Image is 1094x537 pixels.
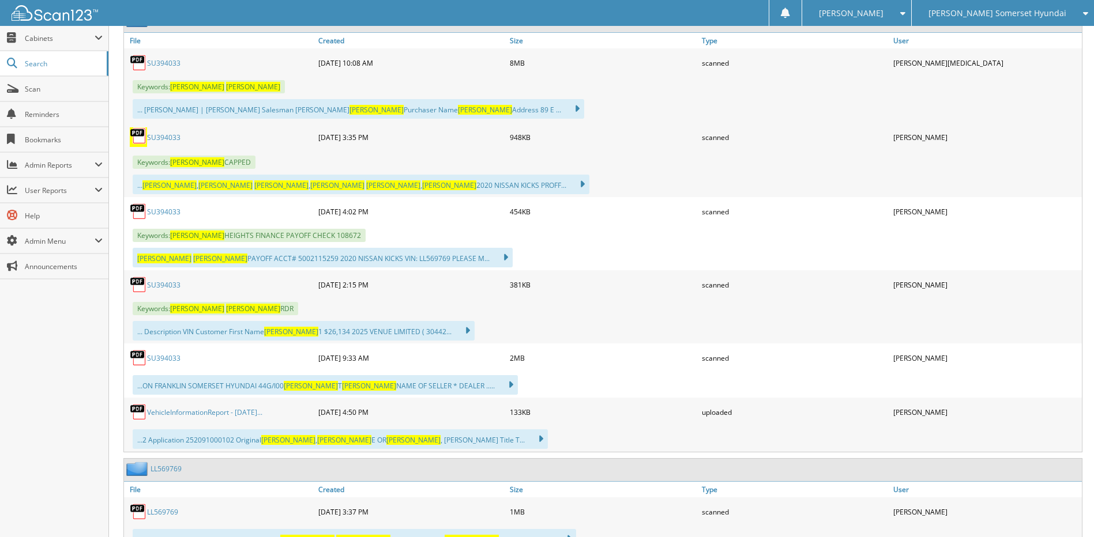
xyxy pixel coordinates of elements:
div: [DATE] 2:15 PM [315,273,507,296]
div: 8MB [507,51,698,74]
span: Announcements [25,262,103,271]
span: [PERSON_NAME] [458,105,512,115]
span: [PERSON_NAME] [198,180,253,190]
div: scanned [699,51,890,74]
a: Size [507,482,698,497]
img: PDF.png [130,203,147,220]
div: ...ON FRANKLIN SOMERSET HYUNDAI 44G/I00 T NAME OF SELLER * DEALER ..... [133,375,518,395]
img: PDF.png [130,349,147,366]
div: scanned [699,500,890,523]
span: User Reports [25,186,95,195]
span: [PERSON_NAME] Somerset Hyundai [928,10,1066,17]
iframe: Chat Widget [1036,482,1094,537]
div: [DATE] 3:35 PM [315,124,507,150]
img: scan123-logo-white.svg [12,5,98,21]
div: 133KB [507,400,698,423]
div: PAYOFF ACCT# 5002115259 2020 NISSAN KICKS VIN: LL569769 PLEASE M... [133,248,513,267]
span: [PERSON_NAME] [386,435,441,445]
span: [PERSON_NAME] [170,82,224,92]
a: Type [699,33,890,48]
span: Keywords: [133,80,285,93]
div: ... , , , 2020 NISSAN KICKS PROFF... [133,175,589,194]
img: PDF.png [130,54,147,71]
span: [PERSON_NAME] [226,304,280,313]
img: PDF.png [130,403,147,421]
a: SU394033 [147,280,181,290]
span: Help [25,211,103,221]
span: [PERSON_NAME] [284,381,338,391]
a: User [890,482,1082,497]
span: [PERSON_NAME] [254,180,309,190]
div: [DATE] 4:02 PM [315,200,507,223]
div: [DATE] 9:33 AM [315,346,507,369]
span: Cabinets [25,33,95,43]
div: scanned [699,200,890,223]
div: 381KB [507,273,698,296]
a: SU394033 [147,353,181,363]
span: [PERSON_NAME] [349,105,404,115]
img: folder2.png [126,462,151,476]
a: File [124,482,315,497]
span: [PERSON_NAME] [137,254,191,263]
span: [PERSON_NAME] [261,435,315,445]
span: [PERSON_NAME] [366,180,420,190]
a: SU394033 [147,207,181,217]
div: ... [PERSON_NAME] | [PERSON_NAME] Salesman [PERSON_NAME] Purchaser Name Address 89 E ... [133,99,584,119]
span: [PERSON_NAME] [310,180,364,190]
a: Created [315,33,507,48]
div: 454KB [507,200,698,223]
div: [DATE] 10:08 AM [315,51,507,74]
span: [PERSON_NAME] [422,180,476,190]
img: PDF.png [130,503,147,520]
div: 2MB [507,346,698,369]
span: Keywords: RDR [133,302,298,315]
div: scanned [699,124,890,150]
div: [PERSON_NAME] [890,500,1082,523]
a: SU394033 [147,133,181,142]
span: [PERSON_NAME] [226,82,280,92]
img: PDF.png [130,276,147,293]
a: LL569769 [151,464,182,474]
div: uploaded [699,400,890,423]
div: [PERSON_NAME][MEDICAL_DATA] [890,51,1082,74]
div: scanned [699,273,890,296]
a: LL569769 [147,507,178,517]
div: [PERSON_NAME] [890,200,1082,223]
span: [PERSON_NAME] [264,327,318,336]
a: User [890,33,1082,48]
div: [DATE] 4:50 PM [315,400,507,423]
span: Bookmarks [25,135,103,145]
a: Created [315,482,507,497]
span: Keywords: HEIGHTS FINANCE PAYOFF CHECK 108672 [133,229,366,242]
div: [PERSON_NAME] [890,346,1082,369]
div: scanned [699,346,890,369]
span: [PERSON_NAME] [317,435,371,445]
span: [PERSON_NAME] [193,254,247,263]
span: Search [25,59,101,69]
span: Scan [25,84,103,94]
span: Admin Reports [25,160,95,170]
div: ...2 Application 252091000102 Original , E OR , [PERSON_NAME] Title T... [133,429,548,449]
span: [PERSON_NAME] [342,381,396,391]
div: [PERSON_NAME] [890,273,1082,296]
div: [PERSON_NAME] [890,400,1082,423]
img: PDF.png [130,127,147,145]
div: 948KB [507,124,698,150]
a: File [124,33,315,48]
a: VehicleInformationReport - [DATE]... [147,407,262,417]
a: Type [699,482,890,497]
div: [PERSON_NAME] [890,124,1082,150]
span: [PERSON_NAME] [142,180,197,190]
span: [PERSON_NAME] [170,157,224,167]
span: Admin Menu [25,236,95,246]
a: SU394033 [147,58,181,68]
span: Keywords: CAPPED [133,156,255,169]
a: Size [507,33,698,48]
div: 1MB [507,500,698,523]
span: [PERSON_NAME] [170,304,224,313]
span: Reminders [25,109,103,119]
span: [PERSON_NAME] [819,10,884,17]
div: [DATE] 3:37 PM [315,500,507,523]
div: ... Description VIN Customer First Name 1 $26,134 2025 VENUE LIMITED ( 30442... [133,321,475,341]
